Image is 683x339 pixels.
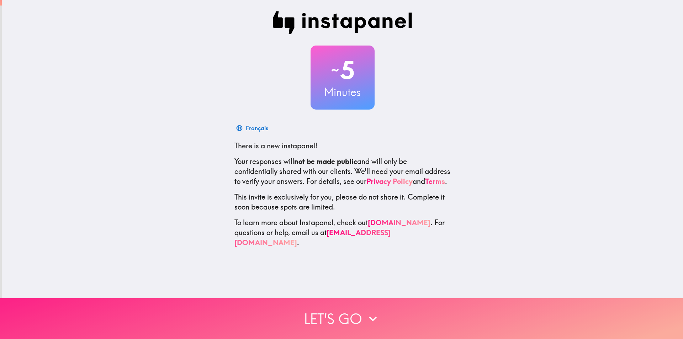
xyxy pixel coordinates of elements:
[234,157,451,186] p: Your responses will and will only be confidentially shared with our clients. We'll need your emai...
[246,123,268,133] div: Français
[234,121,271,135] button: Français
[294,157,357,166] b: not be made public
[368,218,430,227] a: [DOMAIN_NAME]
[234,218,451,248] p: To learn more about Instapanel, check out . For questions or help, email us at .
[311,85,375,100] h3: Minutes
[234,192,451,212] p: This invite is exclusively for you, please do not share it. Complete it soon because spots are li...
[311,55,375,85] h2: 5
[273,11,412,34] img: Instapanel
[425,177,445,186] a: Terms
[366,177,413,186] a: Privacy Policy
[234,141,317,150] span: There is a new instapanel!
[234,228,391,247] a: [EMAIL_ADDRESS][DOMAIN_NAME]
[330,59,340,81] span: ~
